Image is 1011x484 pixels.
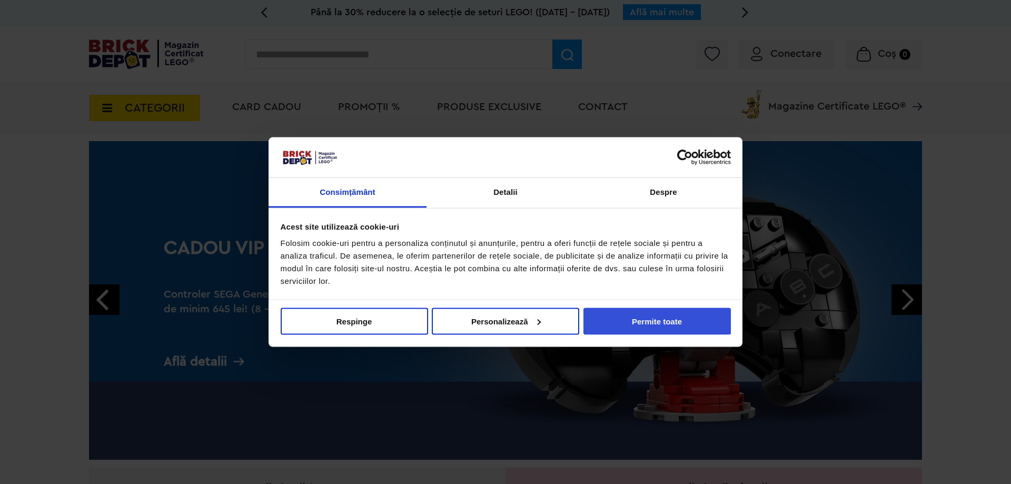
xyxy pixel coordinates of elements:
div: Acest site utilizează cookie-uri [281,220,731,233]
a: Detalii [427,178,584,208]
button: Respinge [281,308,428,334]
div: Folosim cookie-uri pentru a personaliza conținutul și anunțurile, pentru a oferi funcții de rețel... [281,237,731,288]
img: siglă [281,149,339,166]
a: Usercentrics Cookiebot - opens in a new window [639,149,731,165]
a: Despre [584,178,742,208]
a: Consimțământ [269,178,427,208]
button: Personalizează [432,308,579,334]
button: Permite toate [583,308,731,334]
